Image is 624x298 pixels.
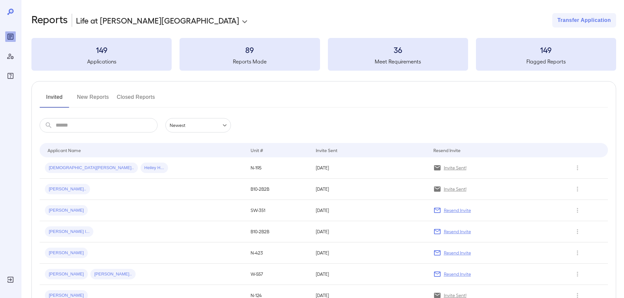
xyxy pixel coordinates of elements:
span: [PERSON_NAME] [45,271,88,277]
h5: Applications [31,58,172,65]
button: Row Actions [572,269,583,279]
p: Resend Invite [444,271,471,277]
button: Transfer Application [552,13,616,27]
td: N-195 [245,157,311,179]
td: N-423 [245,242,311,264]
td: SW-351 [245,200,311,221]
td: [DATE] [311,221,428,242]
span: [PERSON_NAME] l... [45,229,93,235]
button: Row Actions [572,226,583,237]
button: Row Actions [572,205,583,216]
h3: 149 [31,44,172,55]
p: Life at [PERSON_NAME][GEOGRAPHIC_DATA] [76,15,239,26]
div: Invite Sent [316,146,337,154]
h5: Meet Requirements [328,58,468,65]
button: Row Actions [572,163,583,173]
p: Invite Sent! [444,186,466,192]
div: FAQ [5,71,16,81]
button: Closed Reports [117,92,155,108]
span: [DEMOGRAPHIC_DATA][PERSON_NAME].. [45,165,138,171]
span: Heiley H... [141,165,168,171]
h5: Reports Made [180,58,320,65]
td: [DATE] [311,179,428,200]
p: Resend Invite [444,207,471,214]
span: [PERSON_NAME].. [90,271,136,277]
summary: 149Applications89Reports Made36Meet Requirements149Flagged Reports [31,38,616,71]
button: New Reports [77,92,109,108]
button: Row Actions [572,248,583,258]
td: [DATE] [311,242,428,264]
h5: Flagged Reports [476,58,616,65]
h2: Reports [31,13,68,27]
div: Reports [5,31,16,42]
td: B10-2B2B [245,221,311,242]
p: Resend Invite [444,228,471,235]
p: Invite Sent! [444,165,466,171]
td: [DATE] [311,200,428,221]
button: Invited [40,92,69,108]
span: [PERSON_NAME] [45,250,88,256]
h3: 149 [476,44,616,55]
span: [PERSON_NAME] [45,207,88,214]
p: Resend Invite [444,250,471,256]
div: Newest [165,118,231,132]
h3: 36 [328,44,468,55]
div: Resend Invite [433,146,461,154]
td: W-557 [245,264,311,285]
div: Log Out [5,274,16,285]
td: B10-2B2B [245,179,311,200]
div: Manage Users [5,51,16,61]
h3: 89 [180,44,320,55]
div: Applicant Name [47,146,81,154]
td: [DATE] [311,157,428,179]
span: [PERSON_NAME].. [45,186,90,192]
div: Unit # [251,146,263,154]
button: Row Actions [572,184,583,194]
td: [DATE] [311,264,428,285]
